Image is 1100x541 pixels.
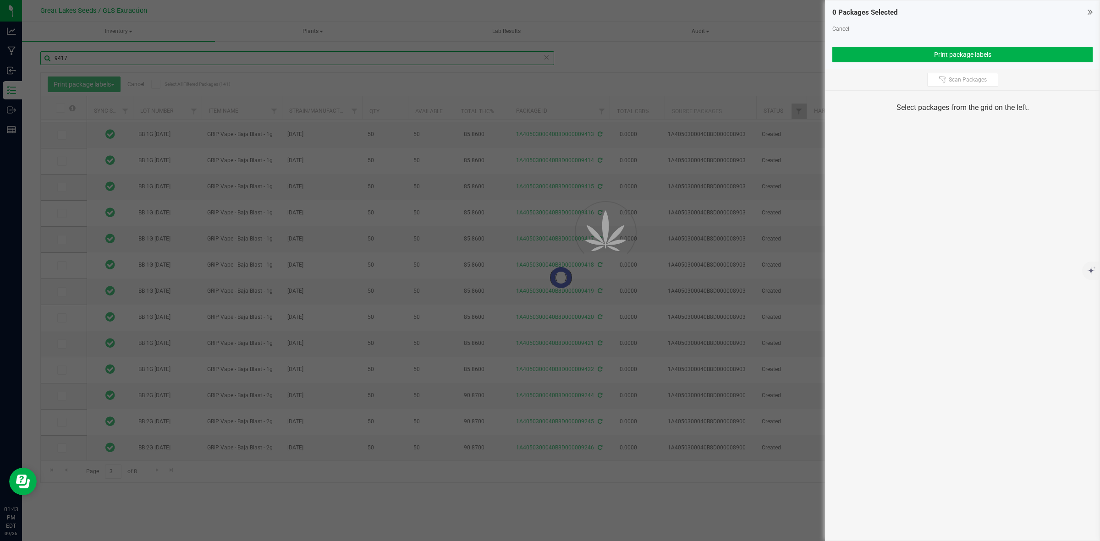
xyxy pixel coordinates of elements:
[832,26,849,32] a: Cancel
[9,468,37,495] iframe: Resource center
[837,102,1088,113] div: Select packages from the grid on the left.
[832,47,1093,62] button: Print package labels
[949,76,987,83] span: Scan Packages
[927,73,998,87] button: Scan Packages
